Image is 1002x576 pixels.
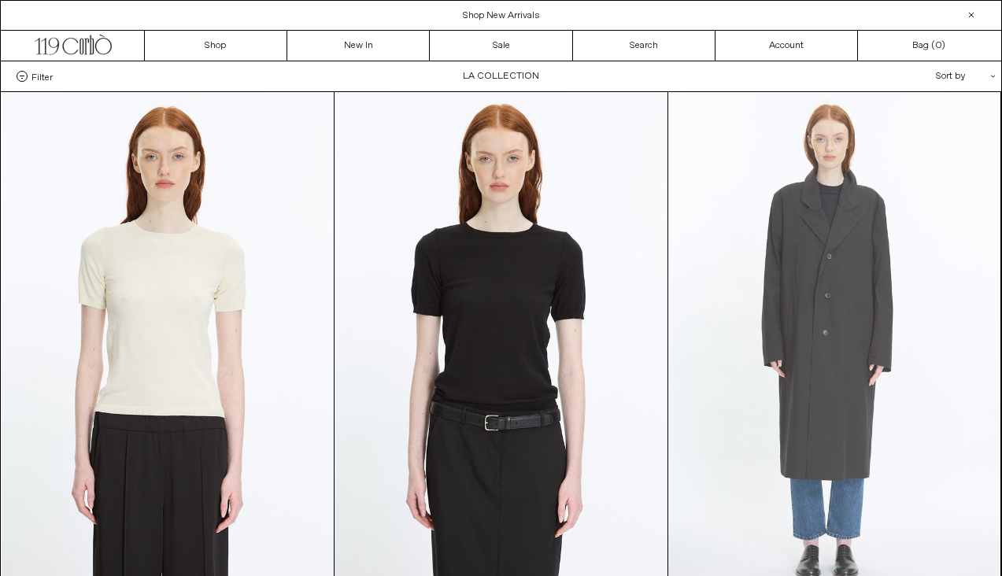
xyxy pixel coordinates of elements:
a: New In [287,31,430,61]
a: Sale [430,31,572,61]
a: Account [715,31,858,61]
a: Shop New Arrivals [463,9,540,22]
div: Sort by [844,61,985,91]
span: Filter [31,71,53,82]
span: ) [935,39,945,53]
span: 0 [935,39,941,52]
a: Search [573,31,715,61]
a: Shop [145,31,287,61]
a: Bag () [858,31,1000,61]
